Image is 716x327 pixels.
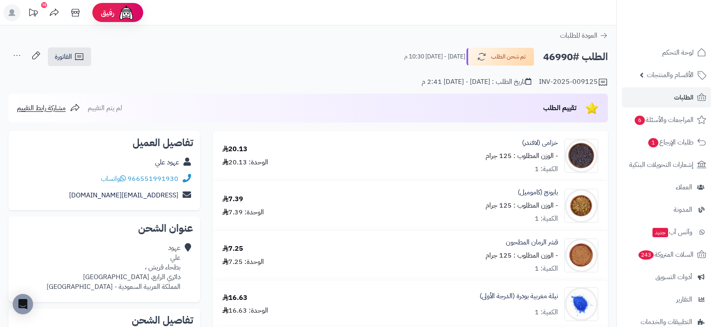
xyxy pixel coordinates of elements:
[15,138,193,148] h2: تفاصيل العميل
[101,174,126,184] a: واتساب
[486,200,558,211] small: - الوزن المطلوب : 125 جرام
[622,87,711,108] a: الطلبات
[560,30,597,41] span: العودة للطلبات
[47,243,180,291] div: عهود علي بطحاء قريش ، دائري الرابع، [GEOGRAPHIC_DATA] المملكة العربية السعودية - [GEOGRAPHIC_DATA]
[17,103,80,113] a: مشاركة رابط التقييم
[565,189,598,223] img: 1633578113-Chamomile-90x90.jpg
[522,138,558,148] a: خزامى (لافندر)
[543,48,608,66] h2: الطلب #46990
[560,30,608,41] a: العودة للطلبات
[622,110,711,130] a: المراجعات والأسئلة6
[655,271,692,283] span: أدوات التسويق
[539,77,608,87] div: INV-2025-009125
[638,249,694,260] span: السلات المتروكة
[222,158,268,167] div: الوحدة: 20.13
[222,194,243,204] div: 7.39
[674,204,692,216] span: المدونة
[222,244,243,254] div: 7.25
[676,294,692,305] span: التقارير
[486,250,558,260] small: - الوزن المطلوب : 125 جرام
[48,47,91,66] a: الفاتورة
[535,164,558,174] div: الكمية: 1
[222,257,264,267] div: الوحدة: 7.25
[565,238,598,272] img: 1633580797-Pomegranate%20Peel%20Powder-90x90.jpg
[222,306,268,316] div: الوحدة: 16.63
[535,214,558,224] div: الكمية: 1
[13,294,33,314] div: Open Intercom Messenger
[622,267,711,287] a: أدوات التسويق
[565,287,598,321] img: 1633635488-Powdered%20Indigo-90x90.jpg
[622,200,711,220] a: المدونة
[543,103,577,113] span: تقييم الطلب
[422,77,531,87] div: تاريخ الطلب : [DATE] - [DATE] 2:41 م
[486,151,558,161] small: - الوزن المطلوب : 125 جرام
[69,190,178,200] a: [EMAIL_ADDRESS][DOMAIN_NAME]
[404,53,465,61] small: [DATE] - [DATE] 10:30 م
[506,238,558,247] a: قشر الرمان المطحون
[635,116,645,125] span: 6
[222,293,247,303] div: 16.63
[658,18,708,36] img: logo-2.png
[101,8,114,18] span: رفيق
[629,159,694,171] span: إشعارات التحويلات البنكية
[674,91,694,103] span: الطلبات
[55,52,72,62] span: الفاتورة
[222,144,247,154] div: 20.13
[652,228,668,237] span: جديد
[662,47,694,58] span: لوحة التحكم
[622,42,711,63] a: لوحة التحكم
[634,114,694,126] span: المراجعات والأسئلة
[648,138,659,148] span: 1
[652,226,692,238] span: وآتس آب
[518,188,558,197] a: بابونج (كاموميل)
[647,69,694,81] span: الأقسام والمنتجات
[535,264,558,274] div: الكمية: 1
[22,4,44,23] a: تحديثات المنصة
[676,181,692,193] span: العملاء
[535,308,558,317] div: الكمية: 1
[17,103,66,113] span: مشاركة رابط التقييم
[128,174,178,184] a: 966551991930
[41,2,47,8] div: 10
[622,289,711,310] a: التقارير
[647,136,694,148] span: طلبات الإرجاع
[15,223,193,233] h2: عنوان الشحن
[466,48,534,66] button: تم شحن الطلب
[480,291,558,301] a: نيلة مغربية بودرة (الدرجة الأولى)
[622,244,711,265] a: السلات المتروكة243
[622,222,711,242] a: وآتس آبجديد
[15,315,193,325] h2: تفاصيل الشحن
[565,139,598,173] img: 1639830222-Lavender-90x90.jpg
[622,177,711,197] a: العملاء
[155,157,179,167] a: عهود علي
[88,103,122,113] span: لم يتم التقييم
[622,132,711,152] a: طلبات الإرجاع1
[638,250,654,260] span: 243
[222,208,264,217] div: الوحدة: 7.39
[118,4,135,21] img: ai-face.png
[622,155,711,175] a: إشعارات التحويلات البنكية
